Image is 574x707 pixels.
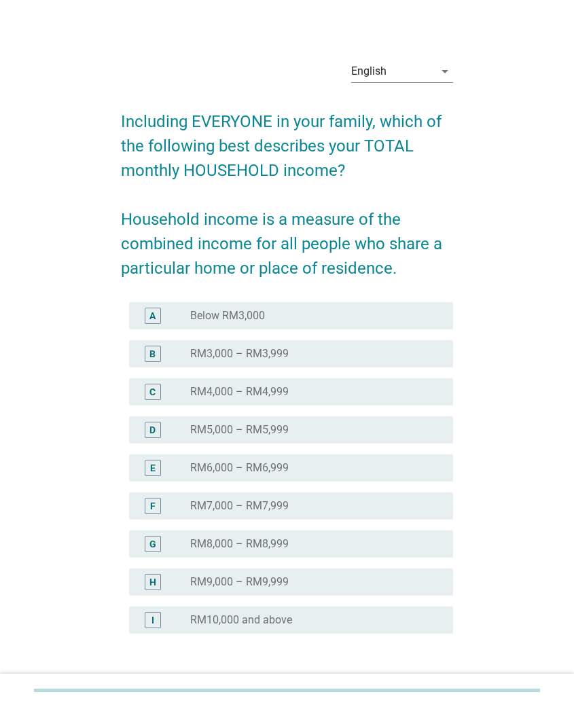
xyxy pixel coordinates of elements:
[190,537,289,551] label: RM8,000 – RM8,999
[351,65,387,77] div: English
[149,422,156,437] div: D
[150,498,156,513] div: F
[151,613,154,627] div: I
[190,613,292,627] label: RM10,000 and above
[149,384,156,399] div: C
[150,460,156,475] div: E
[190,309,265,323] label: Below RM3,000
[121,96,453,280] h2: Including EVERYONE in your family, which of the following best describes your TOTAL monthly HOUSE...
[190,499,289,513] label: RM7,000 – RM7,999
[437,63,453,79] i: arrow_drop_down
[190,575,289,589] label: RM9,000 – RM9,999
[149,308,156,323] div: A
[190,385,289,399] label: RM4,000 – RM4,999
[149,537,156,551] div: G
[190,347,289,361] label: RM3,000 – RM3,999
[190,423,289,437] label: RM5,000 – RM5,999
[190,461,289,475] label: RM6,000 – RM6,999
[149,346,156,361] div: B
[149,575,156,589] div: H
